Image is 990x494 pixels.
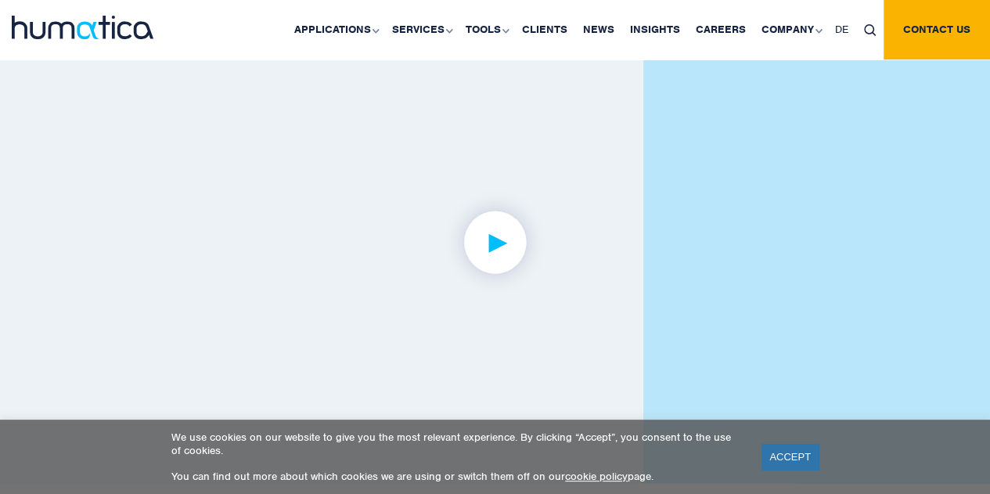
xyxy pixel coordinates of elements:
[835,23,848,36] span: DE
[171,431,742,457] p: We use cookies on our website to give you the most relevant experience. By clicking “Accept”, you...
[12,16,153,39] img: logo
[565,470,628,483] a: cookie policy
[864,24,876,36] img: search_icon
[434,182,556,303] img: play
[761,444,819,470] a: ACCEPT
[171,470,742,483] p: You can find out more about which cookies we are using or switch them off on our page.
